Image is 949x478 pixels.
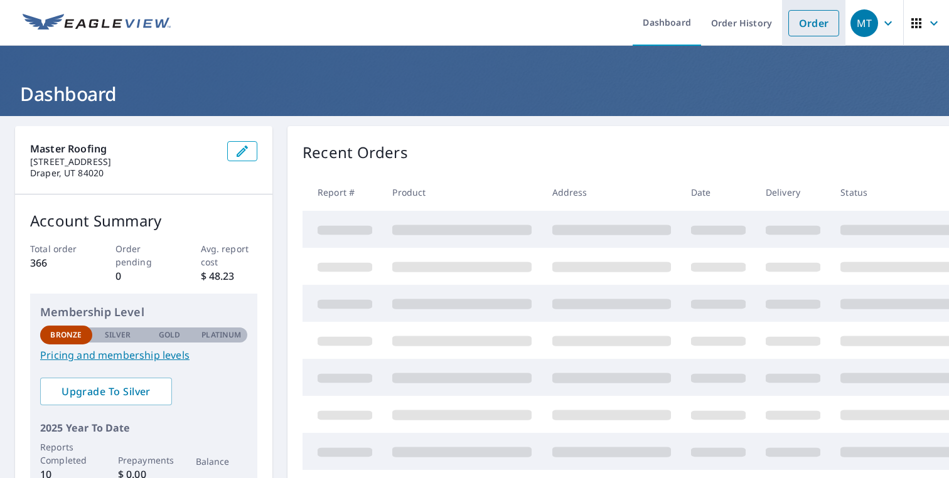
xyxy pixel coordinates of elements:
[30,167,217,179] p: Draper, UT 84020
[40,420,247,435] p: 2025 Year To Date
[40,440,92,467] p: Reports Completed
[542,174,681,211] th: Address
[303,174,382,211] th: Report #
[201,242,258,268] p: Avg. report cost
[50,385,162,398] span: Upgrade To Silver
[201,329,241,341] p: Platinum
[118,454,170,467] p: Prepayments
[159,329,180,341] p: Gold
[30,156,217,167] p: [STREET_ADDRESS]
[196,455,248,468] p: Balance
[40,304,247,321] p: Membership Level
[30,210,257,232] p: Account Summary
[115,242,173,268] p: Order pending
[30,242,87,255] p: Total order
[201,268,258,284] p: $ 48.23
[50,329,82,341] p: Bronze
[23,14,171,33] img: EV Logo
[850,9,878,37] div: MT
[382,174,542,211] th: Product
[105,329,131,341] p: Silver
[681,174,756,211] th: Date
[303,141,408,164] p: Recent Orders
[756,174,830,211] th: Delivery
[788,10,839,36] a: Order
[115,268,173,284] p: 0
[40,348,247,363] a: Pricing and membership levels
[30,141,217,156] p: Master Roofing
[40,378,172,405] a: Upgrade To Silver
[30,255,87,270] p: 366
[15,81,934,107] h1: Dashboard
